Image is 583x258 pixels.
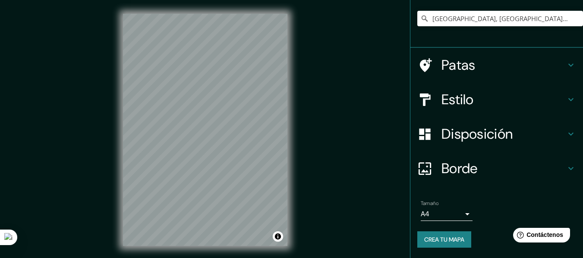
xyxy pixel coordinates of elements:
[506,224,574,249] iframe: Lanzador de widgets de ayuda
[410,48,583,82] div: Patas
[441,90,474,109] font: Estilo
[417,231,471,248] button: Crea tu mapa
[441,125,513,143] font: Disposición
[421,207,473,221] div: A4
[421,200,438,207] font: Tamaño
[410,151,583,186] div: Borde
[410,82,583,117] div: Estilo
[441,56,476,74] font: Patas
[273,231,283,242] button: Activar o desactivar atribución
[123,14,287,246] canvas: Mapa
[417,11,583,26] input: Elige tu ciudad o zona
[421,209,429,218] font: A4
[410,117,583,151] div: Disposición
[424,236,464,243] font: Crea tu mapa
[441,159,478,177] font: Borde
